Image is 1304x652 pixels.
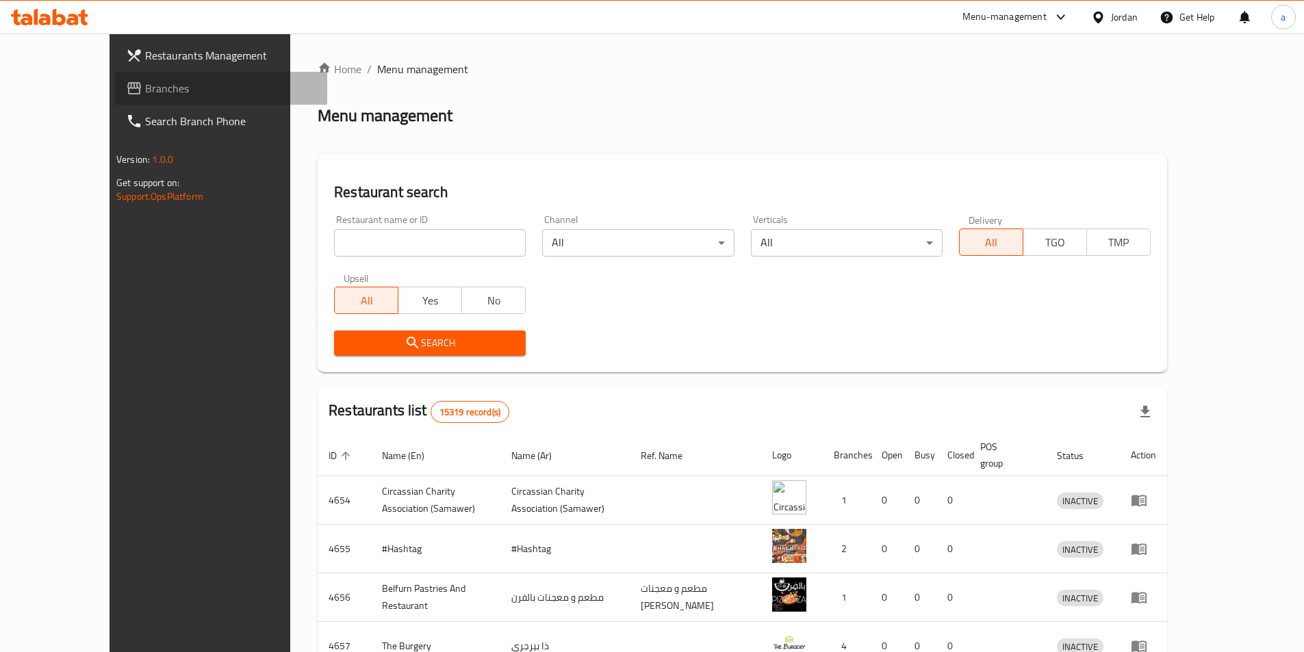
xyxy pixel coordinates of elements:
[772,529,806,563] img: #Hashtag
[904,573,936,622] td: 0
[318,105,452,127] h2: Menu management
[367,61,372,77] li: /
[1057,590,1103,606] div: INACTIVE
[334,287,398,314] button: All
[1057,541,1103,558] div: INACTIVE
[115,39,327,72] a: Restaurants Management
[500,476,630,525] td: ​Circassian ​Charity ​Association​ (Samawer)
[511,447,570,464] span: Name (Ar)
[772,480,806,514] img: ​Circassian ​Charity ​Association​ (Samawer)
[542,229,734,257] div: All
[1129,395,1162,428] div: Export file
[962,9,1047,25] div: Menu-management
[751,229,943,257] div: All
[116,187,203,205] a: Support.OpsPlatform
[318,61,1167,77] nav: breadcrumb
[936,573,969,622] td: 0
[1120,434,1167,476] th: Action
[1086,229,1151,256] button: TMP
[871,434,904,476] th: Open
[1092,233,1145,252] span: TMP
[823,476,871,525] td: 1
[371,525,500,573] td: #Hashtag
[630,573,761,622] td: مطعم و معجنات [PERSON_NAME]
[1111,10,1138,25] div: Jordan
[318,573,371,622] td: 4656
[904,476,936,525] td: 0
[116,151,150,168] span: Version:
[145,47,316,64] span: Restaurants Management
[936,525,969,573] td: 0
[371,573,500,622] td: Belfurn Pastries And Restaurant
[340,291,393,311] span: All
[1057,542,1103,558] span: INACTIVE
[468,291,520,311] span: No
[871,476,904,525] td: 0
[371,476,500,525] td: ​Circassian ​Charity ​Association​ (Samawer)
[772,577,806,612] img: Belfurn Pastries And Restaurant
[871,525,904,573] td: 0
[823,525,871,573] td: 2
[382,447,442,464] span: Name (En)
[431,401,509,423] div: Total records count
[431,406,509,419] span: 15319 record(s)
[318,476,371,525] td: 4654
[1131,589,1156,605] div: Menu
[936,476,969,525] td: 0
[904,525,936,573] td: 0
[329,400,509,423] h2: Restaurants list
[334,182,1151,203] h2: Restaurant search
[152,151,173,168] span: 1.0.0
[461,287,526,314] button: No
[1281,10,1286,25] span: a
[1057,447,1101,464] span: Status
[115,72,327,105] a: Branches
[1023,229,1087,256] button: TGO
[398,287,462,314] button: Yes
[965,233,1018,252] span: All
[404,291,457,311] span: Yes
[116,174,179,192] span: Get support on:
[761,434,823,476] th: Logo
[959,229,1023,256] button: All
[500,525,630,573] td: #Hashtag
[823,573,871,622] td: 1
[318,525,371,573] td: 4655
[969,215,1003,224] label: Delivery
[500,573,630,622] td: مطعم و معجنات بالفرن
[1029,233,1082,252] span: TGO
[1131,492,1156,508] div: Menu
[1131,540,1156,557] div: Menu
[980,439,1030,471] span: POS group
[904,434,936,476] th: Busy
[334,229,526,257] input: Search for restaurant name or ID..
[344,273,369,283] label: Upsell
[871,573,904,622] td: 0
[145,80,316,96] span: Branches
[115,105,327,138] a: Search Branch Phone
[1057,493,1103,509] div: INACTIVE
[641,447,700,464] span: Ref. Name
[329,447,355,464] span: ID
[936,434,969,476] th: Closed
[377,61,468,77] span: Menu management
[145,113,316,129] span: Search Branch Phone
[823,434,871,476] th: Branches
[1057,590,1103,606] span: INACTIVE
[318,61,361,77] a: Home
[1057,493,1103,509] span: INACTIVE
[345,335,515,352] span: Search
[334,330,526,356] button: Search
